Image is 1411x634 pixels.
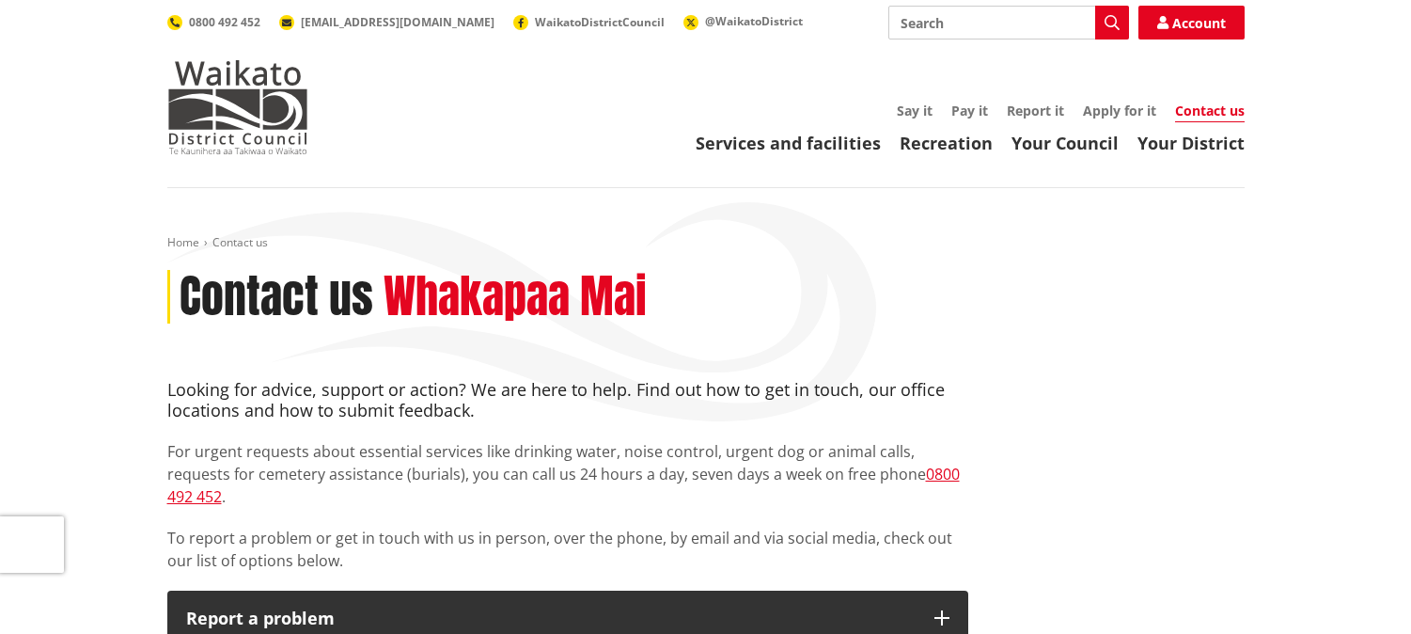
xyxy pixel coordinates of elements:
p: Report a problem [186,610,916,628]
span: WaikatoDistrictCouncil [535,14,665,30]
a: [EMAIL_ADDRESS][DOMAIN_NAME] [279,14,494,30]
a: Report it [1007,102,1064,119]
p: For urgent requests about essential services like drinking water, noise control, urgent dog or an... [167,440,968,508]
a: WaikatoDistrictCouncil [513,14,665,30]
a: Say it [897,102,933,119]
h2: Whakapaa Mai [384,270,647,325]
p: To report a problem or get in touch with us in person, over the phone, by email and via social me... [167,527,968,572]
nav: breadcrumb [167,235,1245,251]
span: Contact us [212,234,268,250]
a: Your Council [1011,132,1119,154]
a: Contact us [1175,102,1245,122]
span: 0800 492 452 [189,14,260,30]
a: Home [167,234,199,250]
a: 0800 492 452 [167,464,960,507]
a: Services and facilities [696,132,881,154]
h1: Contact us [180,270,373,325]
a: Recreation [900,132,993,154]
h4: Looking for advice, support or action? We are here to help. Find out how to get in touch, our off... [167,380,968,420]
a: @WaikatoDistrict [683,13,803,29]
img: Waikato District Council - Te Kaunihera aa Takiwaa o Waikato [167,60,308,154]
span: @WaikatoDistrict [705,13,803,29]
a: Your District [1137,132,1245,154]
a: Account [1138,6,1245,40]
a: 0800 492 452 [167,14,260,30]
a: Pay it [951,102,988,119]
input: Search input [888,6,1129,40]
a: Apply for it [1083,102,1156,119]
span: [EMAIL_ADDRESS][DOMAIN_NAME] [301,14,494,30]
